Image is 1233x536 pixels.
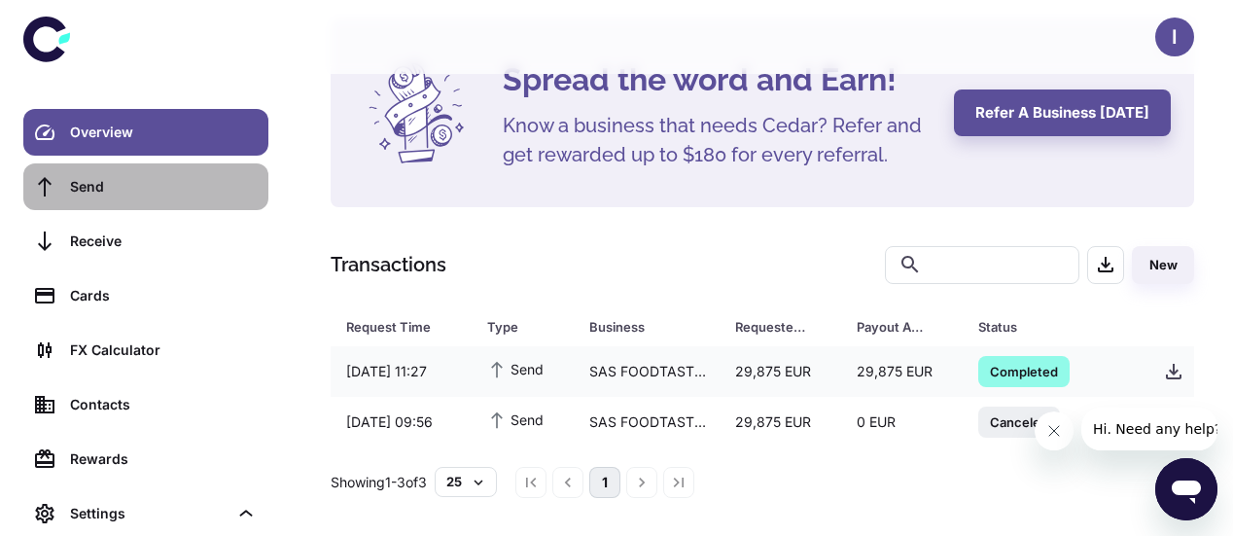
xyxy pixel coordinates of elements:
[1155,18,1194,56] button: I
[23,272,268,319] a: Cards
[574,353,720,390] div: SAS FOODTASTE - SAVOR
[1035,411,1074,450] iframe: Close message
[435,467,497,496] button: 25
[503,111,931,169] h5: Know a business that needs Cedar? Refer and get rewarded up to $180 for every referral.
[70,231,257,252] div: Receive
[70,448,257,470] div: Rewards
[70,285,257,306] div: Cards
[331,404,472,441] div: [DATE] 09:56
[735,313,833,340] span: Requested Amount
[487,409,544,430] span: Send
[841,353,963,390] div: 29,875 EUR
[70,176,257,197] div: Send
[1155,458,1217,520] iframe: Button to launch messaging window
[23,327,268,374] a: FX Calculator
[331,472,427,493] p: Showing 1-3 of 3
[735,313,808,340] div: Requested Amount
[1132,246,1194,284] button: New
[978,361,1070,380] span: Completed
[720,353,841,390] div: 29,875 EUR
[512,467,697,498] nav: pagination navigation
[503,56,931,103] h4: Spread the word and Earn!
[978,313,1125,340] span: Status
[23,381,268,428] a: Contacts
[23,163,268,210] a: Send
[346,313,464,340] span: Request Time
[589,467,620,498] button: page 1
[23,218,268,265] a: Receive
[70,394,257,415] div: Contacts
[12,14,140,29] span: Hi. Need any help?
[954,89,1171,136] button: Refer a business [DATE]
[1081,408,1217,450] iframe: Message from company
[978,411,1060,431] span: Canceled
[978,313,1100,340] div: Status
[70,339,257,361] div: FX Calculator
[720,404,841,441] div: 29,875 EUR
[857,313,955,340] span: Payout Amount
[331,250,446,279] h1: Transactions
[23,436,268,482] a: Rewards
[574,404,720,441] div: SAS FOODTASTE - SAVOR
[331,353,472,390] div: [DATE] 11:27
[70,503,228,524] div: Settings
[23,109,268,156] a: Overview
[70,122,257,143] div: Overview
[841,404,963,441] div: 0 EUR
[857,313,930,340] div: Payout Amount
[346,313,439,340] div: Request Time
[487,313,541,340] div: Type
[487,358,544,379] span: Send
[487,313,566,340] span: Type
